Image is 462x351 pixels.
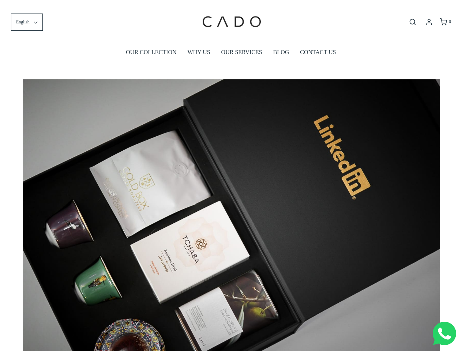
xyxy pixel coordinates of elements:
span: Last name [209,1,232,7]
span: Number of gifts [209,61,243,67]
span: 0 [449,19,451,24]
a: BLOG [273,44,289,61]
a: 0 [439,18,451,26]
span: Company name [209,31,245,37]
a: OUR COLLECTION [126,44,176,61]
button: English [11,14,43,31]
a: OUR SERVICES [221,44,262,61]
a: WHY US [188,44,210,61]
img: cadogifting [200,5,262,38]
img: Whatsapp [433,322,456,345]
a: CONTACT US [300,44,336,61]
span: English [16,19,30,26]
button: Open search bar [406,18,419,26]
